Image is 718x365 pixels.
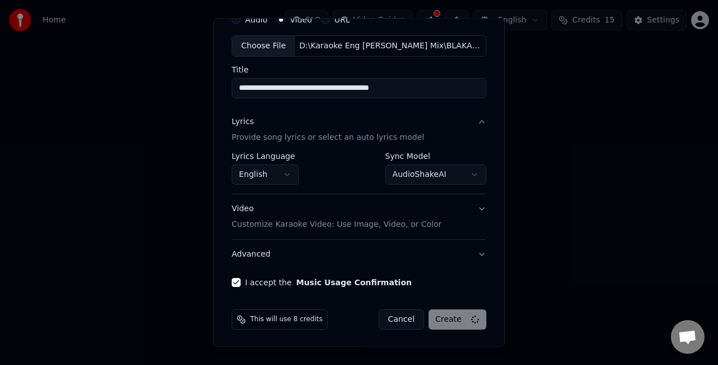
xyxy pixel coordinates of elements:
label: Audio [245,16,268,24]
label: I accept the [245,279,412,286]
div: Video [232,203,441,230]
button: I accept the [296,279,412,286]
label: Title [232,66,486,74]
button: Advanced [232,240,486,269]
button: Cancel [379,309,424,330]
div: LyricsProvide song lyrics or select an auto lyrics model [232,152,486,194]
button: VideoCustomize Karaoke Video: Use Image, Video, or Color [232,194,486,239]
label: URL [334,16,350,24]
label: Video [290,16,312,24]
div: D:\Karaoke Eng [PERSON_NAME] Mix\BLAKA ROSOE - LIEVE HUGO ___ KARAOKE-(1080p).mp4 [295,41,486,52]
label: Lyrics Language [232,152,299,160]
div: Lyrics [232,116,254,127]
span: This will use 8 credits [250,315,323,324]
div: Choose File [232,36,295,57]
label: Sync Model [385,152,486,160]
button: LyricsProvide song lyrics or select an auto lyrics model [232,107,486,152]
p: Provide song lyrics or select an auto lyrics model [232,132,424,143]
p: Customize Karaoke Video: Use Image, Video, or Color [232,219,441,230]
